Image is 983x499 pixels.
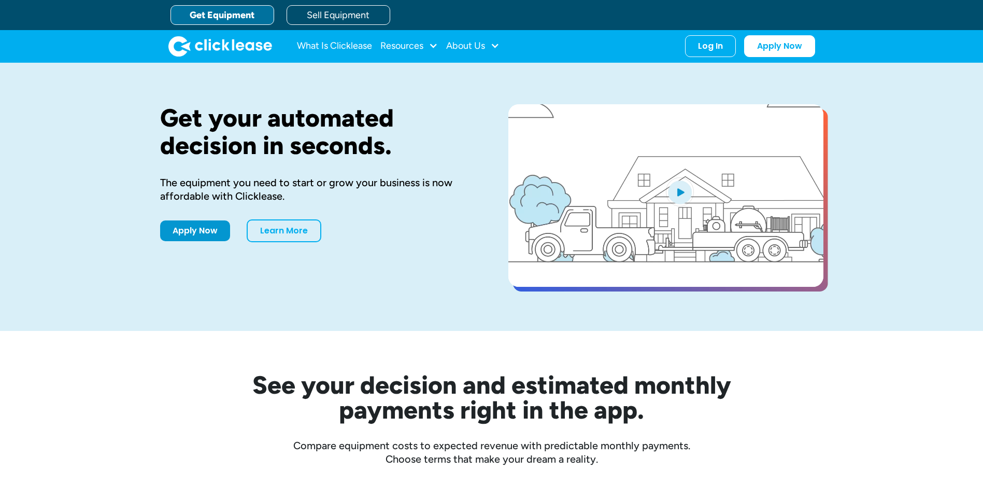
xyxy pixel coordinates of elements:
[168,36,272,57] img: Clicklease logo
[297,36,372,57] a: What Is Clicklease
[666,177,694,206] img: Blue play button logo on a light blue circular background
[170,5,274,25] a: Get Equipment
[202,372,782,422] h2: See your decision and estimated monthly payments right in the app.
[380,36,438,57] div: Resources
[698,41,723,51] div: Log In
[160,439,823,466] div: Compare equipment costs to expected revenue with predictable monthly payments. Choose terms that ...
[744,35,815,57] a: Apply Now
[287,5,390,25] a: Sell Equipment
[247,219,321,242] a: Learn More
[508,104,823,287] a: open lightbox
[160,220,230,241] a: Apply Now
[168,36,272,57] a: home
[446,36,500,57] div: About Us
[160,104,475,159] h1: Get your automated decision in seconds.
[160,176,475,203] div: The equipment you need to start or grow your business is now affordable with Clicklease.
